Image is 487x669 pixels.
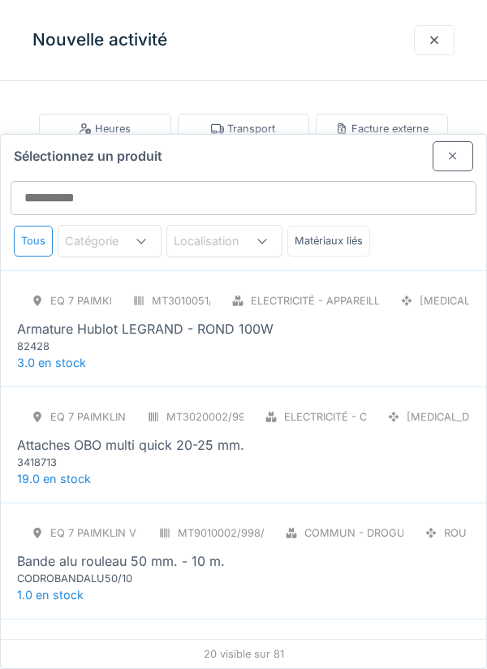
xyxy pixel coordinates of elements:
[287,226,370,256] div: Matériaux liés
[17,551,225,571] div: Bande alu rouleau 50 mm. - 10 m.
[17,356,86,369] span: 3.0 en stock
[174,232,262,250] div: Localisation
[335,121,429,136] div: Facture externe
[17,472,91,486] span: 19.0 en stock
[17,588,84,602] span: 1.0 en stock
[17,435,244,455] div: Attaches OBO multi quick 20-25 mm.
[32,30,167,50] h3: Nouvelle activité
[152,293,255,309] div: MT3010051/998/007
[251,293,482,309] div: Electricité - Appareillages - terminaux
[17,319,274,339] div: Armature Hublot LEGRAND - ROND 100W
[17,571,212,586] div: CODROBANDALU50/10
[1,135,486,171] div: Sélectionnez un produit
[50,293,157,309] div: Eq 7 Paimklin Vélo
[50,525,157,541] div: Eq 7 Paimklin Vélo
[284,409,399,425] div: Electricité - Câbles
[14,226,53,256] div: Tous
[178,525,283,541] div: MT9010002/998/007
[166,409,274,425] div: MT3020002/998/007
[79,121,131,136] div: Heures
[211,121,275,136] div: Transport
[444,525,467,541] div: ROU
[17,339,212,354] div: 82428
[304,525,427,541] div: Commun - Droguerie
[1,639,486,668] div: 20 visible sur 81
[50,409,157,425] div: Eq 7 Paimklin Vélo
[65,232,141,250] div: Catégorie
[17,455,212,470] div: 3418713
